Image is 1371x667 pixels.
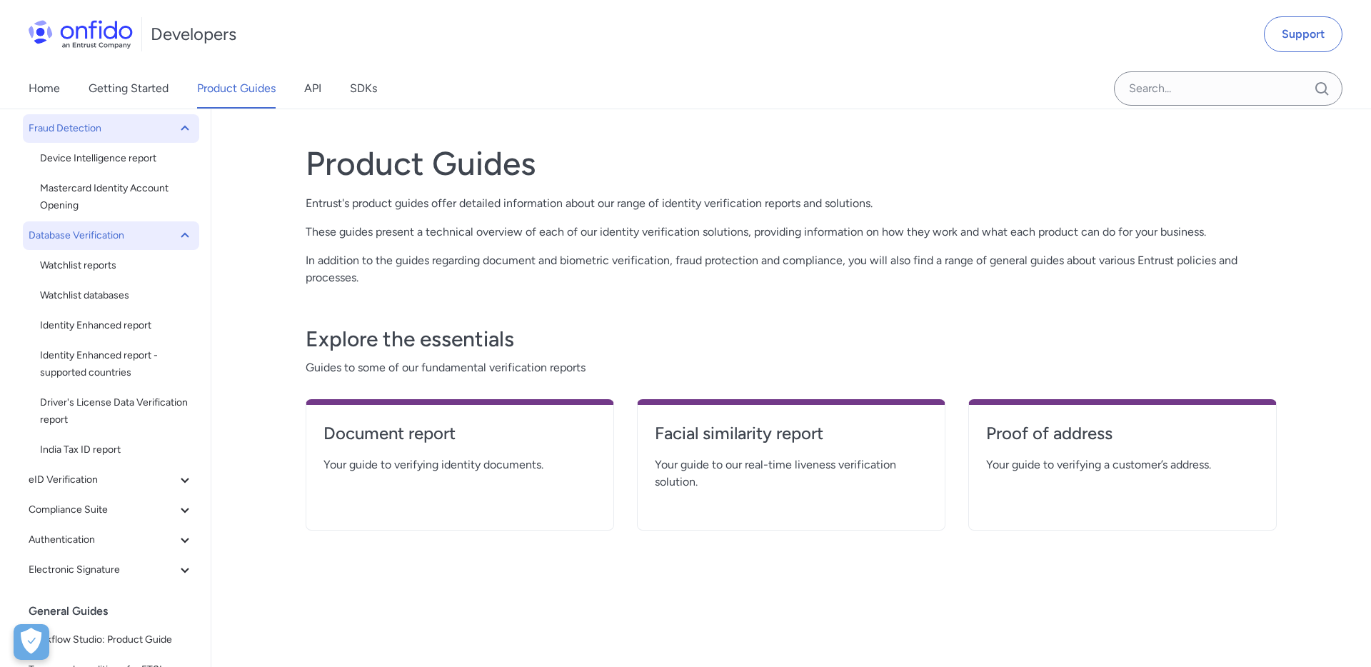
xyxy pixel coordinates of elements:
[23,466,199,494] button: eID Verification
[29,631,194,648] span: Workflow Studio: Product Guide
[34,341,199,387] a: Identity Enhanced report - supported countries
[34,436,199,464] a: India Tax ID report
[1264,16,1342,52] a: Support
[34,144,199,173] a: Device Intelligence report
[34,388,199,434] a: Driver's License Data Verification report
[23,114,199,143] button: Fraud Detection
[29,561,176,578] span: Electronic Signature
[40,150,194,167] span: Device Intelligence report
[40,441,194,458] span: India Tax ID report
[986,456,1259,473] span: Your guide to verifying a customer’s address.
[306,359,1277,376] span: Guides to some of our fundamental verification reports
[14,624,49,660] button: Open Preferences
[29,471,176,488] span: eID Verification
[323,456,596,473] span: Your guide to verifying identity documents.
[40,317,194,334] span: Identity Enhanced report
[986,422,1259,456] a: Proof of address
[40,180,194,214] span: Mastercard Identity Account Opening
[29,69,60,109] a: Home
[986,422,1259,445] h4: Proof of address
[89,69,169,109] a: Getting Started
[23,526,199,554] button: Authentication
[306,144,1277,184] h1: Product Guides
[34,311,199,340] a: Identity Enhanced report
[306,325,1277,353] h3: Explore the essentials
[655,456,928,491] span: Your guide to our real-time liveness verification solution.
[306,195,1277,212] p: Entrust's product guides offer detailed information about our range of identity verification repo...
[40,287,194,304] span: Watchlist databases
[34,174,199,220] a: Mastercard Identity Account Opening
[40,347,194,381] span: Identity Enhanced report - supported countries
[1114,71,1342,106] input: Onfido search input field
[29,597,205,626] div: General Guides
[23,626,199,654] a: Workflow Studio: Product Guide
[40,394,194,428] span: Driver's License Data Verification report
[29,227,176,244] span: Database Verification
[151,23,236,46] h1: Developers
[323,422,596,445] h4: Document report
[29,120,176,137] span: Fraud Detection
[23,496,199,524] button: Compliance Suite
[655,422,928,445] h4: Facial similarity report
[306,252,1277,286] p: In addition to the guides regarding document and biometric verification, fraud protection and com...
[323,422,596,456] a: Document report
[350,69,377,109] a: SDKs
[29,20,133,49] img: Onfido Logo
[34,281,199,310] a: Watchlist databases
[197,69,276,109] a: Product Guides
[14,624,49,660] div: Cookie Preferences
[29,501,176,518] span: Compliance Suite
[304,69,321,109] a: API
[40,257,194,274] span: Watchlist reports
[34,251,199,280] a: Watchlist reports
[29,531,176,548] span: Authentication
[23,221,199,250] button: Database Verification
[23,556,199,584] button: Electronic Signature
[655,422,928,456] a: Facial similarity report
[306,224,1277,241] p: These guides present a technical overview of each of our identity verification solutions, providi...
